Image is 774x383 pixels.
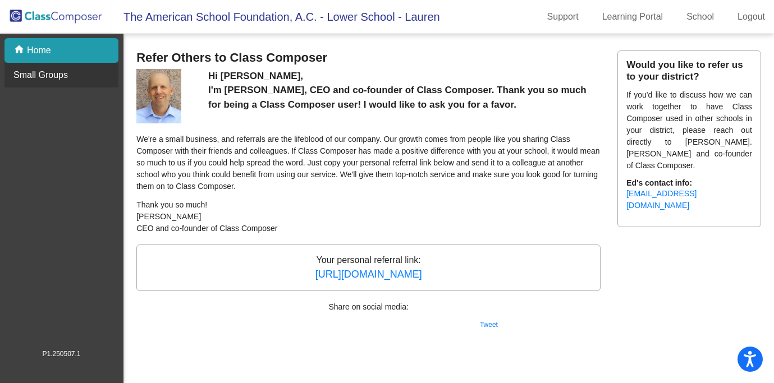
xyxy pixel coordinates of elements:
a: [URL][DOMAIN_NAME] [315,269,422,280]
p: I'm [PERSON_NAME], CEO and co-founder of Class Composer. Thank you so much for being a Class Comp... [208,83,601,112]
p: CEO and co-founder of Class Composer [136,223,601,234]
a: Logout [729,8,774,26]
h3: Refer Others to Class Composer [136,50,601,65]
p: Your personal referral link: [136,244,601,291]
p: Hi [PERSON_NAME], [208,69,601,84]
mat-icon: home [13,44,27,57]
p: Thank you so much! [136,199,601,211]
a: Learning Portal [593,8,672,26]
a: Support [538,8,588,26]
a: Tweet [480,321,498,329]
p: We're a small business, and referrals are the lifeblood of our company. Our growth comes from peo... [136,133,601,192]
span: The American School Foundation, A.C. - Lower School - Lauren [112,8,440,26]
h5: Would you like to refer us to your district? [626,59,752,82]
a: [EMAIL_ADDRESS][DOMAIN_NAME] [626,189,697,210]
p: Share on social media: [136,301,601,313]
h6: Ed's contact info: [626,178,752,188]
a: School [677,8,723,26]
p: [PERSON_NAME] [136,211,601,223]
p: If you'd like to discuss how we can work together to have Class Composer used in other schools in... [626,89,752,172]
p: Small Groups [13,68,68,82]
p: Home [27,44,51,57]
